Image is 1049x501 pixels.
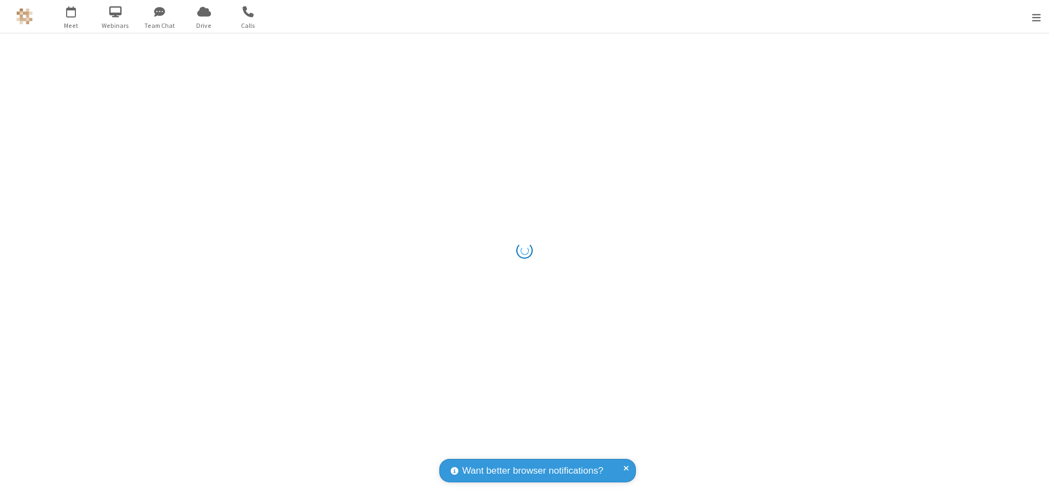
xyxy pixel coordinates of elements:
[462,464,603,478] span: Want better browser notifications?
[139,21,180,31] span: Team Chat
[51,21,92,31] span: Meet
[95,21,136,31] span: Webinars
[16,8,33,25] img: QA Selenium DO NOT DELETE OR CHANGE
[184,21,225,31] span: Drive
[228,21,269,31] span: Calls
